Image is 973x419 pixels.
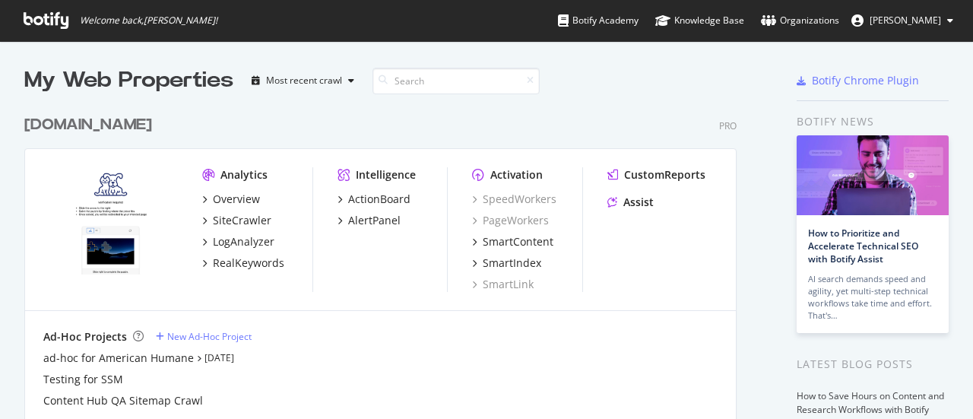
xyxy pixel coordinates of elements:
div: SmartIndex [483,256,541,271]
div: AI search demands speed and agility, yet multi-step technical workflows take time and effort. Tha... [808,273,937,322]
button: [PERSON_NAME] [839,8,965,33]
a: Assist [607,195,654,210]
div: SmartContent [483,234,553,249]
div: RealKeywords [213,256,284,271]
a: SpeedWorkers [472,192,556,207]
img: petco.com [43,167,178,275]
a: AlertPanel [338,213,401,228]
a: SiteCrawler [202,213,271,228]
a: LogAnalyzer [202,234,274,249]
a: SmartContent [472,234,553,249]
a: CustomReports [607,167,705,183]
span: Welcome back, [PERSON_NAME] ! [80,14,217,27]
a: ad-hoc for American Humane [43,351,194,366]
a: PageWorkers [472,213,549,228]
div: Botify Chrome Plugin [812,73,919,88]
div: Activation [490,167,543,183]
div: Assist [623,195,654,210]
a: [DOMAIN_NAME] [24,114,158,136]
a: Testing for SSM [43,372,123,387]
div: New Ad-Hoc Project [167,330,252,343]
a: ActionBoard [338,192,410,207]
div: AlertPanel [348,213,401,228]
div: Most recent crawl [266,76,342,85]
input: Search [372,68,540,94]
a: New Ad-Hoc Project [156,330,252,343]
a: How to Prioritize and Accelerate Technical SEO with Botify Assist [808,227,918,265]
img: How to Prioritize and Accelerate Technical SEO with Botify Assist [797,135,949,215]
div: Intelligence [356,167,416,183]
div: Botify news [797,113,949,130]
a: Overview [202,192,260,207]
div: Botify Academy [558,13,639,28]
div: Overview [213,192,260,207]
div: SiteCrawler [213,213,271,228]
a: Botify Chrome Plugin [797,73,919,88]
div: Organizations [761,13,839,28]
a: [DATE] [204,351,234,364]
button: Most recent crawl [246,68,360,93]
a: SmartIndex [472,256,541,271]
div: Pro [719,119,737,132]
div: My Web Properties [24,65,233,96]
div: Latest Blog Posts [797,356,949,373]
div: LogAnalyzer [213,234,274,249]
a: SmartLink [472,277,534,292]
div: Ad-Hoc Projects [43,329,127,344]
a: RealKeywords [202,256,284,271]
div: CustomReports [624,167,705,183]
span: Mario DeFendis [870,14,941,27]
div: Analytics [220,167,268,183]
div: [DOMAIN_NAME] [24,114,152,136]
a: Content Hub QA Sitemap Crawl [43,393,203,408]
div: Knowledge Base [655,13,744,28]
div: ActionBoard [348,192,410,207]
